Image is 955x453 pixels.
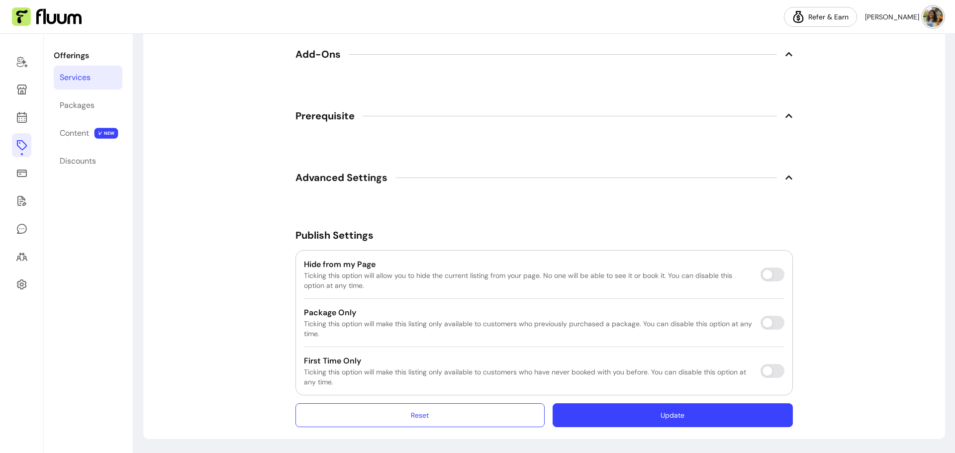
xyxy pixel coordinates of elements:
[54,149,122,173] a: Discounts
[295,109,355,123] span: Prerequisite
[553,403,793,427] button: Update
[12,245,31,269] a: Clients
[60,155,96,167] div: Discounts
[304,307,753,319] p: Package Only
[60,99,95,111] div: Packages
[12,161,31,185] a: Sales
[304,259,753,271] p: Hide from my Page
[12,272,31,296] a: Settings
[304,319,753,339] p: Ticking this option will make this listing only available to customers who previously purchased a...
[295,47,341,61] span: Add-Ons
[865,7,943,27] button: avatar[PERSON_NAME]
[54,93,122,117] a: Packages
[295,403,545,427] button: Reset
[60,72,91,84] div: Services
[54,66,122,90] a: Services
[295,171,387,184] span: Advanced Settings
[12,78,31,101] a: Storefront
[12,189,31,213] a: Forms
[12,7,82,26] img: Fluum Logo
[304,367,753,387] p: Ticking this option will make this listing only available to customers who have never booked with...
[54,50,122,62] p: Offerings
[784,7,857,27] a: Refer & Earn
[923,7,943,27] img: avatar
[95,128,118,139] span: NEW
[12,50,31,74] a: Home
[12,217,31,241] a: My Messages
[12,105,31,129] a: Calendar
[304,355,753,367] p: First Time Only
[54,121,122,145] a: Content NEW
[304,271,753,290] p: Ticking this option will allow you to hide the current listing from your page. No one will be abl...
[295,228,793,242] h5: Publish Settings
[865,12,919,22] span: [PERSON_NAME]
[12,133,31,157] a: Offerings
[60,127,89,139] div: Content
